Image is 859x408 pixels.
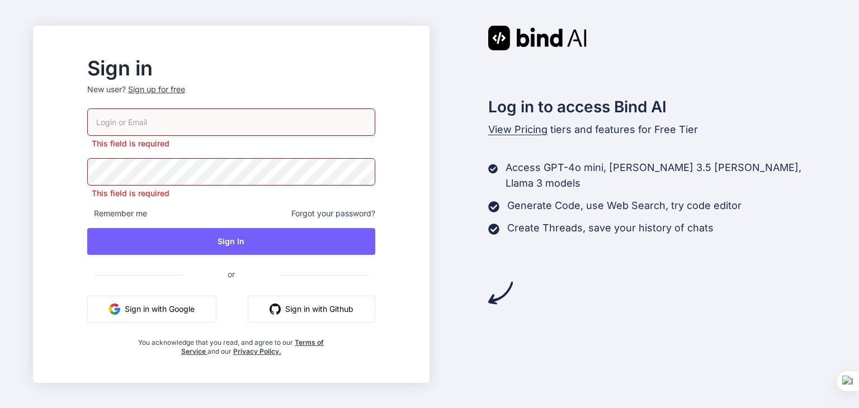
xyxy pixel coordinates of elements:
button: Sign in with Google [87,296,216,322]
p: Create Threads, save your history of chats [507,220,714,236]
span: View Pricing [488,124,548,135]
p: This field is required [87,138,375,149]
span: Remember me [87,208,147,219]
a: Terms of Service [181,338,324,355]
img: github [270,303,281,315]
div: Sign up for free [128,84,185,95]
p: Generate Code, use Web Search, try code editor [507,198,742,214]
input: Login or Email [87,108,375,136]
span: Forgot your password? [291,208,375,219]
p: tiers and features for Free Tier [488,122,826,137]
h2: Log in to access Bind AI [488,95,826,118]
p: Access GPT-4o mini, [PERSON_NAME] 3.5 [PERSON_NAME], Llama 3 models [506,160,826,191]
img: google [109,303,120,315]
button: Sign in with Github [248,296,375,322]
span: or [183,260,280,288]
button: Sign In [87,228,375,255]
p: New user? [87,84,375,108]
a: Privacy Policy. [233,347,281,355]
img: Bind AI logo [488,26,587,50]
p: This field is required [87,188,375,199]
div: You acknowledge that you read, and agree to our and our [135,331,328,356]
h2: Sign in [87,59,375,77]
img: arrow [488,281,513,305]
